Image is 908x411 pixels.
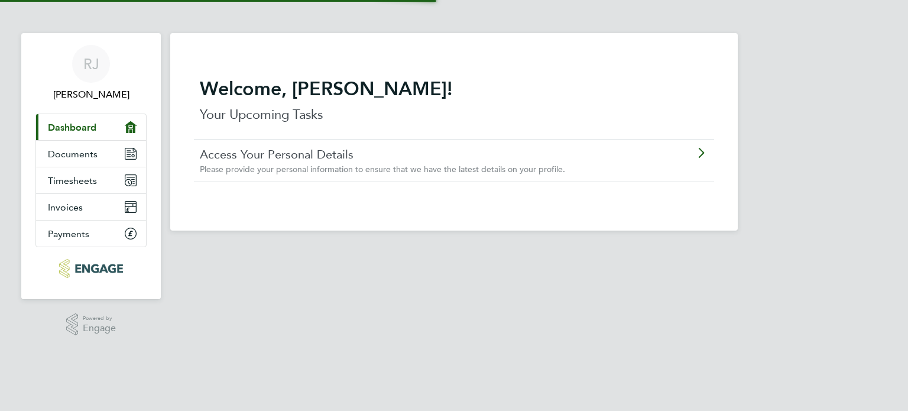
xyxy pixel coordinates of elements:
span: Engage [83,323,116,334]
a: Documents [36,141,146,167]
span: RJ [83,56,99,72]
a: Invoices [36,194,146,220]
a: RJ[PERSON_NAME] [35,45,147,102]
span: Please provide your personal information to ensure that we have the latest details on your profile. [200,164,565,174]
span: Dashboard [48,122,96,133]
a: Payments [36,221,146,247]
p: Your Upcoming Tasks [200,105,708,124]
span: Powered by [83,313,116,323]
a: Go to home page [35,259,147,278]
span: Timesheets [48,175,97,186]
span: Payments [48,228,89,240]
span: Invoices [48,202,83,213]
a: Powered byEngage [66,313,116,336]
a: Dashboard [36,114,146,140]
img: carbonrecruitment-logo-retina.png [59,259,122,278]
nav: Main navigation [21,33,161,299]
a: Timesheets [36,167,146,193]
span: Documents [48,148,98,160]
h2: Welcome, [PERSON_NAME]! [200,77,708,101]
span: Ronak Jani [35,88,147,102]
a: Access Your Personal Details [200,147,641,162]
